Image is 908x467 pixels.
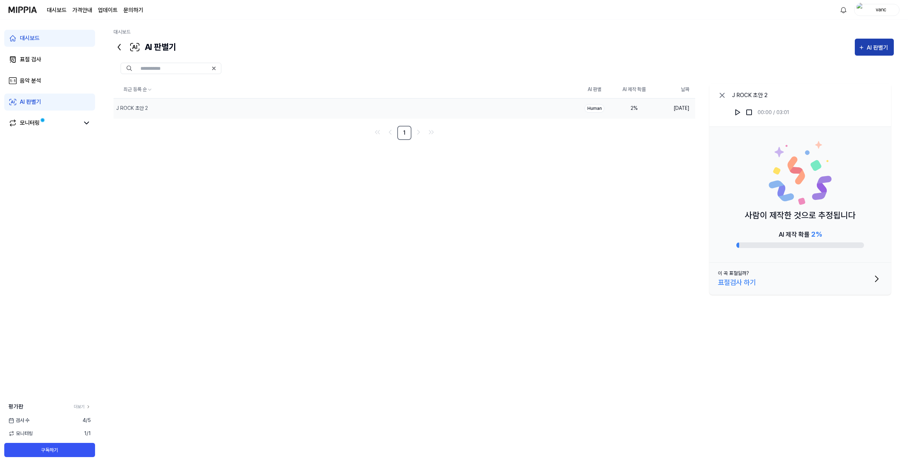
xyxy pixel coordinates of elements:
div: 2 % [620,105,648,112]
a: Go to first page [372,126,383,138]
a: 대시보드 [47,6,67,15]
span: 4 / 5 [83,417,91,424]
button: profilevanc [854,4,899,16]
img: profile [857,3,865,17]
a: 가격안내 [72,6,92,15]
div: AI 판별기 [867,43,890,52]
a: 문의하기 [123,6,143,15]
th: AI 제작 확률 [614,81,654,98]
div: 표절 검사 [20,55,41,64]
div: J ROCK 초안 2 [732,91,789,100]
div: 대시보드 [20,34,40,43]
a: 대시보드 [113,29,131,35]
a: Go to last page [426,126,437,138]
img: stop [746,109,753,116]
a: Go to next page [413,126,424,138]
td: [DATE] [654,98,695,118]
th: AI 판별 [575,81,614,98]
a: 업데이트 [98,6,118,15]
a: Go to previous page [384,126,396,138]
div: Human [585,104,604,113]
img: Search [127,66,132,71]
div: AI 제작 확률 [779,229,822,240]
div: 모니터링 [20,119,40,127]
p: 사람이 제작한 것으로 추정됩니다 [745,209,856,222]
span: 검사 수 [9,417,29,424]
img: 알림 [839,6,848,14]
div: J ROCK 초안 2 [116,105,148,112]
span: 2 % [811,230,822,238]
nav: pagination [113,126,695,140]
a: AI 판별기 [4,94,95,111]
button: 구독하기 [4,443,95,457]
button: 이 곡 표절일까?표절검사 하기 [709,263,891,295]
a: 표절 검사 [4,51,95,68]
a: 대시보드 [4,30,95,47]
button: AI 판별기 [855,39,894,56]
div: AI 판별기 [20,98,41,106]
a: 모니터링 [9,119,79,127]
a: 더보기 [74,404,91,410]
img: play [734,109,741,116]
a: 음악 분석 [4,72,95,89]
div: 00:00 / 03:01 [758,109,789,116]
span: 평가판 [9,403,23,411]
div: AI 판별기 [113,39,176,56]
span: 모니터링 [9,430,33,437]
a: 1 [397,126,411,140]
div: 표절검사 하기 [718,277,756,288]
th: 날짜 [654,81,695,98]
div: 음악 분석 [20,77,41,85]
img: Human [768,141,832,205]
div: 이 곡 표절일까? [718,270,749,277]
span: 1 / 1 [84,430,91,437]
div: vanc [867,6,895,13]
